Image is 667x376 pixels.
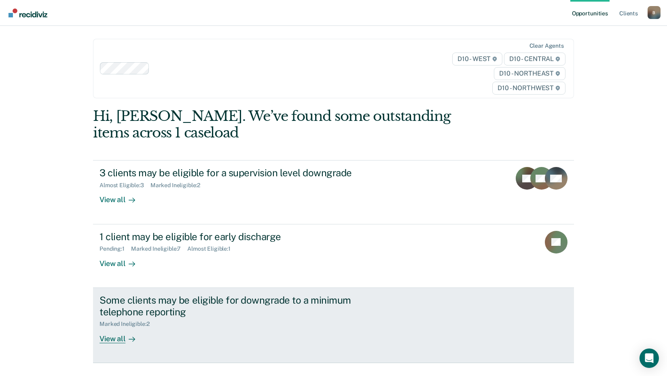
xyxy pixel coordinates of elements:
div: View all [100,327,145,343]
a: 1 client may be eligible for early dischargePending:1Marked Ineligible:7Almost Eligible:1View all [93,224,574,288]
div: View all [100,252,145,268]
span: D10 - CENTRAL [504,53,565,65]
img: Recidiviz [8,8,47,17]
button: Profile dropdown button [648,6,661,19]
div: Clear agents [529,42,564,49]
a: Some clients may be eligible for downgrade to a minimum telephone reportingMarked Ineligible:2Vie... [93,288,574,363]
span: D10 - WEST [452,53,502,65]
span: D10 - NORTHEAST [494,67,565,80]
span: D10 - NORTHWEST [492,82,565,95]
div: View all [100,189,145,205]
div: Almost Eligible : 3 [100,182,150,189]
div: Marked Ineligible : 7 [131,245,187,252]
div: Marked Ineligible : 2 [150,182,207,189]
div: Hi, [PERSON_NAME]. We’ve found some outstanding items across 1 caseload [93,108,478,141]
div: Open Intercom Messenger [639,349,659,368]
div: Marked Ineligible : 2 [100,321,156,327]
div: B [648,6,661,19]
div: 3 clients may be eligible for a supervision level downgrade [100,167,383,179]
div: Pending : 1 [100,245,131,252]
div: Almost Eligible : 1 [187,245,237,252]
div: 1 client may be eligible for early discharge [100,231,383,243]
a: 3 clients may be eligible for a supervision level downgradeAlmost Eligible:3Marked Ineligible:2Vi... [93,160,574,224]
div: Some clients may be eligible for downgrade to a minimum telephone reporting [100,294,383,318]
